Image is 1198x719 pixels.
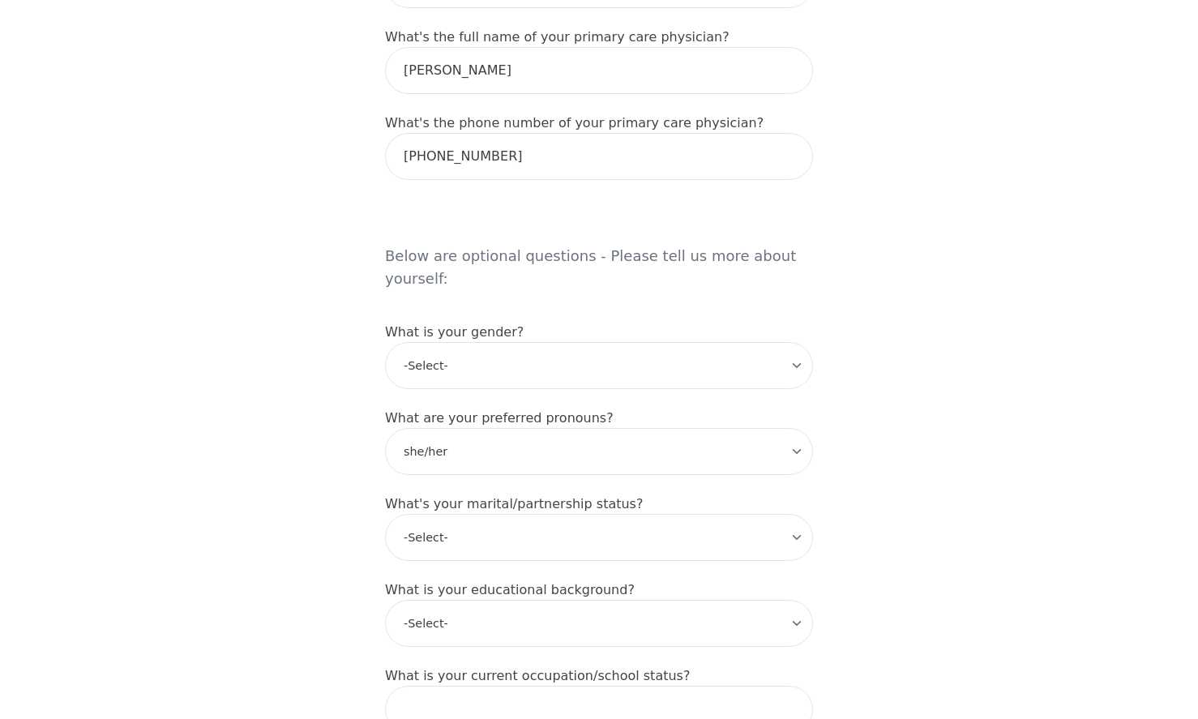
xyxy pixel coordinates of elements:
label: What is your gender? [385,324,524,340]
label: What's the phone number of your primary care physician? [385,115,764,131]
h5: Below are optional questions - Please tell us more about yourself: [385,199,813,303]
label: What's your marital/partnership status? [385,496,643,511]
label: What is your educational background? [385,582,635,597]
label: What is your current occupation/school status? [385,668,690,683]
label: What are your preferred pronouns? [385,410,614,426]
label: What's the full name of your primary care physician? [385,29,729,45]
